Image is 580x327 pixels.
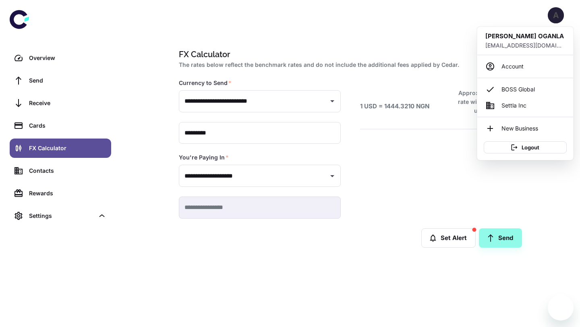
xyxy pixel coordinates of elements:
[501,85,535,94] span: BOSS Global
[485,32,565,41] h6: [PERSON_NAME] OGANLA
[485,41,565,50] p: [EMAIL_ADDRESS][DOMAIN_NAME]
[481,120,570,137] li: New Business
[484,141,567,153] button: Logout
[501,101,526,110] span: Settla Inc
[548,295,574,321] iframe: Button to launch messaging window, conversation in progress
[481,58,570,75] a: Account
